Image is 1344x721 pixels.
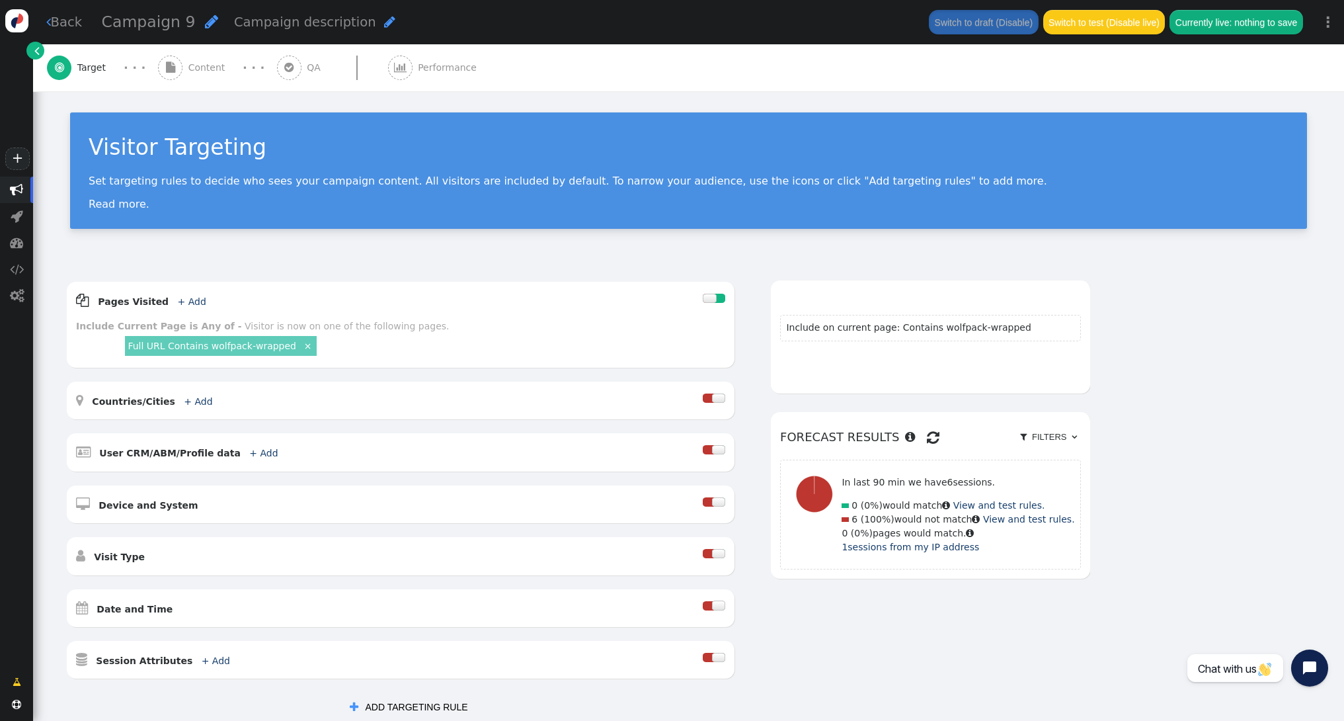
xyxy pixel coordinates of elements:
img: logo-icon.svg [5,9,28,32]
a:  Filters  [1016,427,1081,448]
a:  Device and System [76,500,219,511]
span:  [13,675,21,689]
button: Switch to test (Disable live) [1043,10,1166,34]
a: + Add [184,396,212,407]
span: Campaign description [234,15,376,30]
a: Back [46,13,83,32]
span:  [166,62,175,73]
span:  [76,497,90,511]
a:  Pages Visited + Add [76,296,227,307]
a:  Content · · · [158,44,277,91]
div: would match would not match pages would match. [842,466,1074,564]
b: Date and Time [97,604,173,615]
button: ADD TARGETING RULE [340,695,477,719]
p: Set targeting rules to decide who sees your campaign content. All visitors are included by defaul... [89,175,1288,187]
a: View and test rules. [983,514,1075,525]
span: 6 [947,477,953,488]
b: Device and System [99,500,198,511]
button: Currently live: nothing to save [1169,10,1302,34]
span:  [10,183,23,196]
a:  Countries/Cities + Add [76,396,234,407]
div: Visitor Targeting [89,131,1288,164]
span:  [55,62,64,73]
h6: Your campaign is targeting [780,290,1081,308]
a:  Visit Type [76,552,166,562]
span: 6 [851,514,857,525]
span:  [1020,433,1027,441]
b: User CRM/ABM/Profile data [99,448,241,458]
span:  [942,501,950,510]
span:  [10,289,24,302]
a:  Performance [388,44,506,91]
span:  [384,15,395,28]
span: (100%) [861,514,894,525]
span:  [905,431,915,443]
a: + Add [249,448,278,458]
span:  [11,210,23,223]
b: Include Current Page is Any of - [76,321,242,331]
span:  [927,427,939,448]
span: 1 [842,542,848,552]
span:  [972,515,980,524]
h6: Forecast results [780,421,1081,452]
span: (0%) [851,528,873,538]
span: 0 [851,500,857,511]
a:  Target · · · [47,44,158,91]
a:  [26,42,44,60]
a: Read more. [89,198,149,210]
span:  [966,529,974,538]
span: Filters [1029,432,1069,442]
span:  [76,394,83,407]
div: · · · [124,59,145,77]
span:  [76,601,88,615]
a: ⋮ [1312,3,1344,42]
b: Countries/Cities [92,396,175,407]
a: 1sessions from my IP address [842,542,979,552]
a: + [5,148,29,170]
a:  Date and Time [76,604,194,615]
a:  [3,670,30,694]
span:  [205,14,218,29]
section: Include on current page: Contains wolfpack-wrapped [780,315,1081,341]
span: (0%) [861,500,883,511]
h6: Presenting no actions [780,360,1081,378]
a: + Add [178,296,206,307]
span: Performance [418,61,482,75]
span:  [394,62,407,73]
b: Pages Visited [98,296,169,307]
span:  [76,653,87,666]
b: Visit Type [94,552,145,562]
a:  Session Attributes + Add [76,656,251,666]
span: Target [77,61,112,75]
span:  [12,700,21,709]
span: Content [188,61,231,75]
div: Visitor is now on one of the following pages. [245,321,449,331]
span:  [1072,433,1077,441]
span:  [10,263,24,276]
a: Full URL Contains wolfpack-wrapped [128,341,296,351]
span:  [34,44,40,58]
a:  QA [277,44,388,91]
p: In last 90 min we have sessions. [842,476,1074,489]
span: Campaign 9 [102,13,196,31]
span:  [76,294,89,307]
a:  User CRM/ABM/Profile data + Add [76,448,299,458]
span:  [284,62,294,73]
span:  [10,236,23,249]
span: QA [307,61,326,75]
a: × [302,339,314,351]
span:  [350,702,358,712]
span:  [46,15,51,28]
span: 0 [842,528,848,538]
a: View and test rules. [953,500,1045,511]
a: + Add [202,656,230,666]
span:  [76,549,85,562]
div: · · · [243,59,264,77]
button: Switch to draft (Disable) [929,10,1038,34]
span:  [76,445,91,458]
b: Session Attributes [96,656,192,666]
